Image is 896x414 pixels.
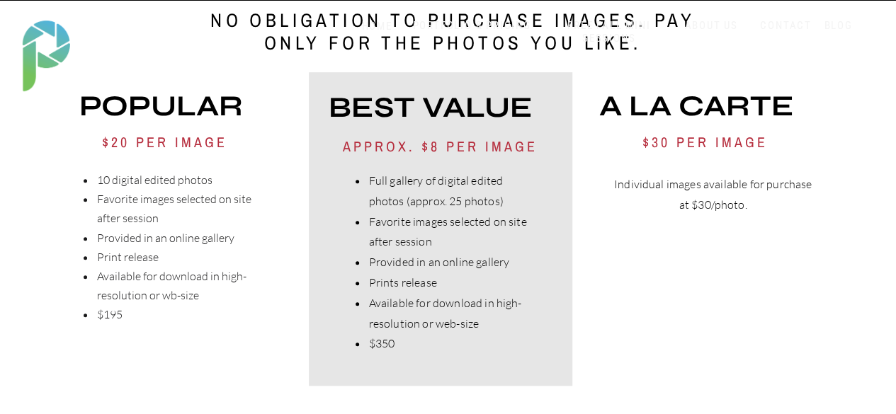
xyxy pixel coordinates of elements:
[79,93,285,156] h3: Popular
[368,336,395,350] span: $350
[189,8,717,58] h3: No obligation to purchase images. Pay only for the photos you like.
[821,19,856,33] a: BLOG
[96,190,273,228] li: Favorite images selected on site after session
[96,267,273,305] li: Available for download in high-resolution or wb-size
[96,171,273,190] li: 10 digital edited photos
[757,19,815,33] a: CONTACT
[599,93,834,129] h3: A La Carte
[96,229,273,248] li: Provided in an online gallery
[96,305,273,324] li: $195
[368,212,540,253] li: Favorite images selected on site after session
[610,174,817,215] div: Individual images available for purchase at $30/photo.
[341,138,540,161] h3: Approx. $8 per image
[329,95,553,125] h3: Best Value
[368,252,540,272] li: Provided in an online gallery
[347,20,407,33] a: HOME
[407,19,537,33] a: PORTFOLIO & PRICING
[681,19,742,33] a: ABOUT US
[76,134,254,157] h3: $20 per image
[368,296,521,330] span: Available for download in high-resolution or web-size
[368,171,540,212] li: Full gallery of digital edited photos (approx. 25 photos)
[550,19,668,45] a: FREE FALL MINI SESSIONS
[96,248,273,267] li: Print release
[617,134,794,157] h3: $30 per image
[368,272,540,293] li: Prints release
